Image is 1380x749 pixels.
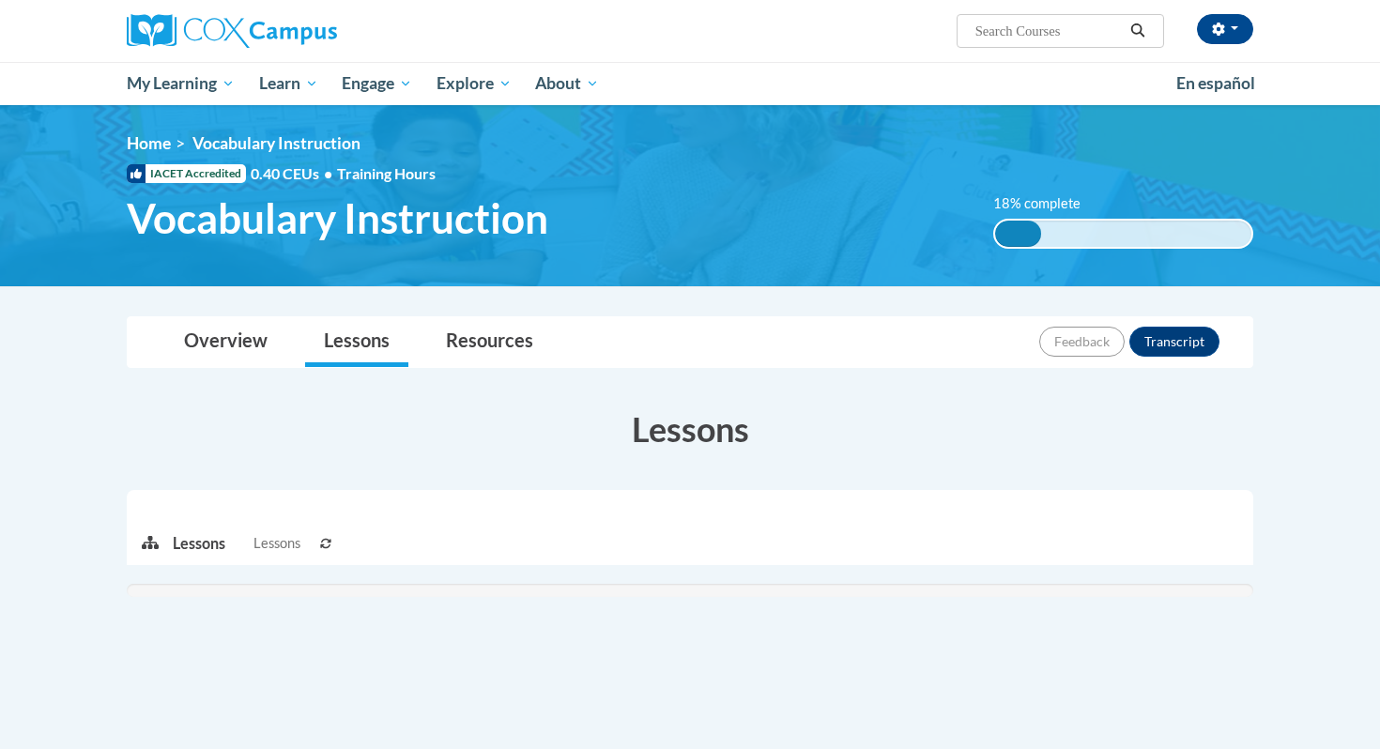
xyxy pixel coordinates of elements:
span: • [324,164,332,182]
p: Lessons [173,533,225,554]
a: Learn [247,62,330,105]
a: Engage [330,62,424,105]
button: Search [1124,20,1152,42]
div: 18% complete [995,221,1041,247]
a: Resources [427,317,552,367]
a: About [524,62,612,105]
button: Transcript [1129,327,1219,357]
a: Lessons [305,317,408,367]
span: Learn [259,72,318,95]
span: Training Hours [337,164,436,182]
a: Overview [165,317,286,367]
img: Cox Campus [127,14,337,48]
h3: Lessons [127,405,1253,452]
span: Lessons [253,533,300,554]
span: En español [1176,73,1255,93]
span: Vocabulary Instruction [127,193,548,243]
span: 0.40 CEUs [251,163,337,184]
a: Explore [424,62,524,105]
a: Home [127,133,171,153]
span: Engage [342,72,412,95]
button: Account Settings [1197,14,1253,44]
span: My Learning [127,72,235,95]
span: Explore [437,72,512,95]
a: My Learning [115,62,247,105]
button: Feedback [1039,327,1125,357]
label: 18% complete [993,193,1101,214]
span: IACET Accredited [127,164,246,183]
a: En español [1164,64,1267,103]
div: Main menu [99,62,1281,105]
a: Cox Campus [127,14,483,48]
span: Vocabulary Instruction [192,133,360,153]
input: Search Courses [974,20,1124,42]
span: About [535,72,599,95]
